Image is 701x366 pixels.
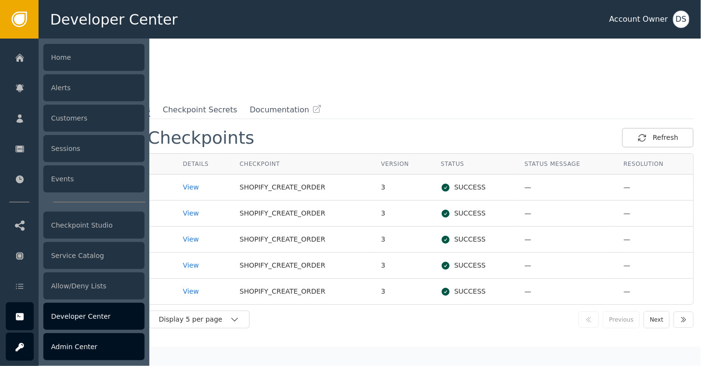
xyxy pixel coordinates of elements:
[163,104,238,116] span: Checkpoint Secrets
[517,227,616,253] td: —
[616,279,693,304] td: —
[673,11,689,28] button: DS
[441,286,510,297] div: SUCCESS
[517,201,616,227] td: —
[159,314,230,325] div: Display 5 per page
[622,128,694,148] button: Refresh
[6,135,145,163] a: Sessions
[6,333,145,361] a: Admin Center
[374,227,434,253] td: 3
[239,160,366,168] div: Checkpoint
[6,211,145,239] a: Checkpoint Studio
[517,253,616,279] td: —
[517,175,616,201] td: —
[441,160,510,168] div: Status
[43,44,145,71] div: Home
[183,286,225,297] div: View
[441,234,510,244] div: SUCCESS
[6,272,145,300] a: Allow/Deny Lists
[183,208,225,218] div: View
[148,311,250,328] button: Display 5 per page
[644,311,670,328] button: Next
[525,160,609,168] div: Status Message
[623,160,686,168] div: Resolution
[441,260,510,271] div: SUCCESS
[609,14,668,25] div: Account Owner
[374,253,434,279] td: 3
[637,133,678,143] div: Refresh
[183,182,225,192] div: View
[43,242,145,269] div: Service Catalog
[374,175,434,201] td: 3
[374,201,434,227] td: 3
[43,165,145,192] div: Events
[6,302,145,330] a: Developer Center
[43,333,145,360] div: Admin Center
[232,201,373,227] td: SHOPIFY_CREATE_ORDER
[43,135,145,162] div: Sessions
[374,279,434,304] td: 3
[6,74,145,102] a: Alerts
[183,234,225,244] div: View
[616,175,693,201] td: —
[441,208,510,218] div: SUCCESS
[183,160,225,168] div: Details
[616,201,693,227] td: —
[232,227,373,253] td: SHOPIFY_CREATE_ORDER
[43,105,145,132] div: Customers
[232,175,373,201] td: SHOPIFY_CREATE_ORDER
[50,9,178,30] span: Developer Center
[232,253,373,279] td: SHOPIFY_CREATE_ORDER
[616,253,693,279] td: —
[517,279,616,304] td: —
[250,104,309,116] span: Documentation
[616,227,693,253] td: —
[232,279,373,304] td: SHOPIFY_CREATE_ORDER
[43,212,145,239] div: Checkpoint Studio
[250,104,321,116] a: Documentation
[6,43,145,71] a: Home
[43,74,145,101] div: Alerts
[43,303,145,330] div: Developer Center
[183,260,225,271] div: View
[6,165,145,193] a: Events
[6,104,145,132] a: Customers
[43,272,145,299] div: Allow/Deny Lists
[381,160,426,168] div: Version
[6,242,145,270] a: Service Catalog
[441,182,510,192] div: SUCCESS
